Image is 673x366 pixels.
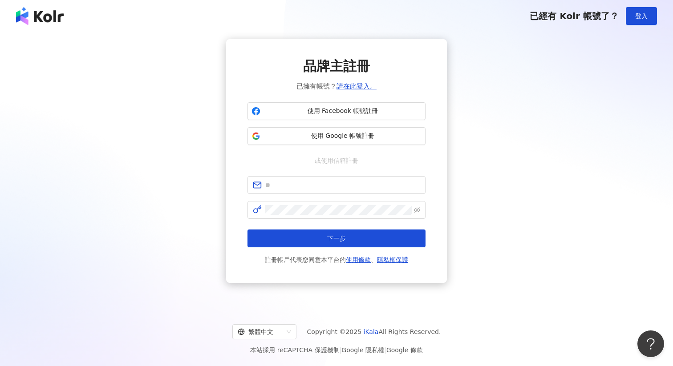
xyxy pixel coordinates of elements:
span: 使用 Facebook 帳號註冊 [264,107,422,116]
span: Copyright © 2025 All Rights Reserved. [307,326,441,337]
a: Google 條款 [386,346,423,354]
span: 已擁有帳號？ [296,81,377,92]
span: 下一步 [327,235,346,242]
span: 登入 [635,12,648,20]
span: | [340,346,342,354]
a: 使用條款 [346,256,371,263]
a: Google 隱私權 [341,346,384,354]
button: 使用 Google 帳號註冊 [247,127,426,145]
span: | [384,346,386,354]
a: iKala [364,328,379,335]
span: 品牌主註冊 [303,57,370,76]
img: logo [16,7,64,25]
span: 或使用信箱註冊 [308,156,365,165]
iframe: Help Scout Beacon - Open [637,330,664,357]
button: 登入 [626,7,657,25]
a: 請在此登入。 [336,82,377,90]
span: 使用 Google 帳號註冊 [264,132,422,141]
a: 隱私權保護 [377,256,408,263]
button: 下一步 [247,229,426,247]
div: 繁體中文 [238,325,283,339]
button: 使用 Facebook 帳號註冊 [247,102,426,120]
span: eye-invisible [414,207,420,213]
span: 本站採用 reCAPTCHA 保護機制 [250,345,422,355]
span: 已經有 Kolr 帳號了？ [530,11,619,21]
span: 註冊帳戶代表您同意本平台的 、 [265,254,408,265]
